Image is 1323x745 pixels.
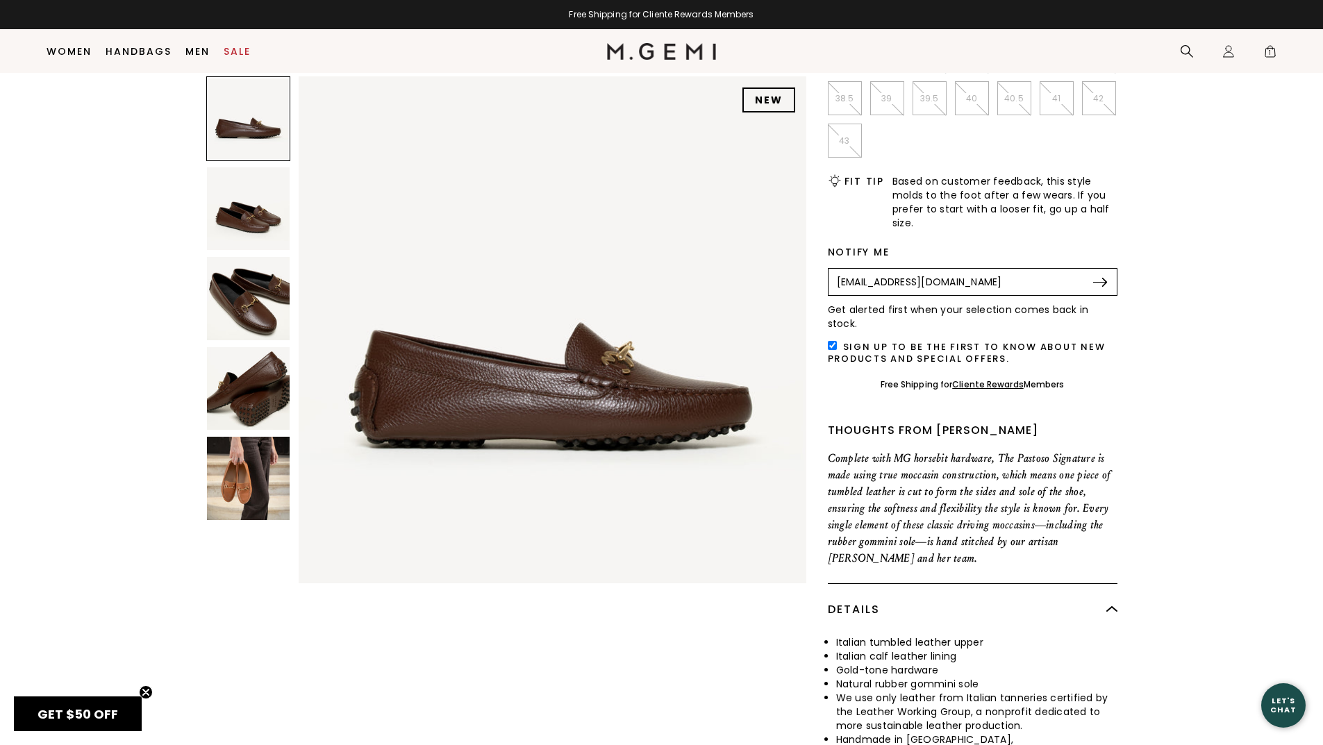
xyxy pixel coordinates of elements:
[207,347,290,430] img: The Pastoso Signature
[742,87,795,112] div: NEW
[828,246,890,258] label: Notify Me
[106,46,172,57] a: Handbags
[139,685,153,699] button: Close teaser
[1040,93,1073,104] p: 41
[892,174,1117,230] span: Based on customer feedback, this style molds to the foot after a few wears. If you prefer to star...
[829,93,861,104] p: 38.5
[913,93,946,104] p: 39.5
[1083,93,1115,104] p: 42
[952,378,1024,390] a: Cliente Rewards
[836,663,1117,677] li: Gold-tone hardware
[38,705,118,723] span: GET $50 OFF
[830,270,1092,294] input: Enter your email address to be notified when your selection is back in stock
[828,450,1117,567] p: Complete with MG horsebit hardware, The Pastoso Signature is made using true moccasin constructio...
[956,93,988,104] p: 40
[185,46,210,57] a: Men
[829,135,861,147] p: 43
[1263,47,1277,61] span: 1
[828,422,1117,439] div: Thoughts from [PERSON_NAME]
[207,167,290,251] img: The Pastoso Signature
[836,691,1117,733] li: We use only leather from Italian tanneries certified by the Leather Working Group, a nonprofit de...
[998,93,1031,104] p: 40.5
[299,76,806,583] img: The Pastoso Signature
[828,340,1106,365] label: Sign up to be the first to know about new products and special offers.
[828,303,1117,330] div: Get alerted first when your selection comes back in stock.
[844,176,884,187] h2: Fit Tip
[14,696,142,731] div: GET $50 OFFClose teaser
[1093,278,1107,287] img: right arrow
[836,677,1117,691] li: Natural rubber gommini sole
[836,635,1117,649] li: Italian tumbled leather upper
[607,43,716,60] img: M.Gemi
[1261,696,1306,714] div: Let's Chat
[47,46,92,57] a: Women
[207,257,290,340] img: The Pastoso Signature
[871,93,904,104] p: 39
[207,437,290,520] img: The Pastoso Signature
[828,584,1117,635] div: Details
[881,379,1065,390] div: Free Shipping for Members
[836,649,1117,663] li: Italian calf leather lining
[224,46,251,57] a: Sale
